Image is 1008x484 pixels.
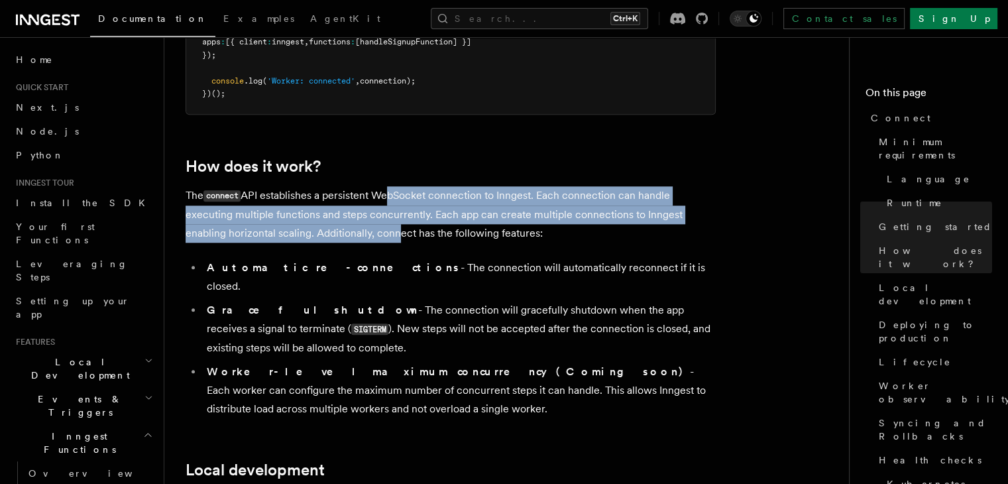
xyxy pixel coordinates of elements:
[207,304,418,316] strong: Graceful shutdown
[309,37,351,46] span: functions
[11,430,143,456] span: Inngest Functions
[11,178,74,188] span: Inngest tour
[215,4,302,36] a: Examples
[202,37,221,46] span: apps
[186,157,321,176] a: How does it work?
[223,13,294,24] span: Examples
[879,220,992,233] span: Getting started
[879,281,992,308] span: Local development
[887,196,942,210] span: Runtime
[351,37,355,46] span: :
[207,365,690,378] strong: Worker-level maximum concurrency (Coming soon)
[879,454,981,467] span: Health checks
[351,324,388,335] code: SIGTERM
[11,215,156,252] a: Your first Functions
[16,150,64,160] span: Python
[873,276,992,313] a: Local development
[202,50,216,60] span: });
[730,11,761,27] button: Toggle dark mode
[16,53,53,66] span: Home
[272,37,304,46] span: inngest
[11,95,156,119] a: Next.js
[202,89,225,98] span: })();
[267,76,355,86] span: 'Worker: connected'
[866,85,992,106] h4: On this page
[873,130,992,167] a: Minimum requirements
[873,239,992,276] a: How does it work?
[879,318,992,345] span: Deploying to production
[783,8,905,29] a: Contact sales
[11,350,156,387] button: Local Development
[873,313,992,350] a: Deploying to production
[873,215,992,239] a: Getting started
[873,448,992,472] a: Health checks
[871,111,930,125] span: Connect
[11,424,156,461] button: Inngest Functions
[11,119,156,143] a: Node.js
[873,374,992,411] a: Worker observability
[203,363,716,418] li: - Each worker can configure the maximum number of concurrent steps it can handle. This allows Inn...
[11,48,156,72] a: Home
[881,191,992,215] a: Runtime
[879,135,992,162] span: Minimum requirements
[244,76,262,86] span: .log
[16,198,153,208] span: Install the SDK
[203,190,241,202] code: connect
[28,468,165,479] span: Overview
[360,76,416,86] span: connection);
[11,337,55,347] span: Features
[98,13,207,24] span: Documentation
[11,252,156,289] a: Leveraging Steps
[866,106,992,130] a: Connect
[355,76,360,86] span: ,
[881,167,992,191] a: Language
[310,13,380,24] span: AgentKit
[431,8,648,29] button: Search...Ctrl+K
[302,4,388,36] a: AgentKit
[207,261,461,274] strong: Automatic re-connections
[11,393,144,419] span: Events & Triggers
[11,82,68,93] span: Quick start
[879,244,992,271] span: How does it work?
[16,126,79,137] span: Node.js
[186,186,716,243] p: The API establishes a persistent WebSocket connection to Inngest. Each connection can handle exec...
[304,37,309,46] span: ,
[610,12,640,25] kbd: Ctrl+K
[90,4,215,37] a: Documentation
[16,221,95,245] span: Your first Functions
[221,37,225,46] span: :
[873,411,992,448] a: Syncing and Rollbacks
[267,37,272,46] span: :
[355,37,471,46] span: [handleSignupFunction] }]
[16,296,130,320] span: Setting up your app
[887,172,970,186] span: Language
[225,37,267,46] span: [{ client
[203,301,716,357] li: - The connection will gracefully shutdown when the app receives a signal to terminate ( ). New st...
[11,387,156,424] button: Events & Triggers
[211,76,244,86] span: console
[11,191,156,215] a: Install the SDK
[262,76,267,86] span: (
[11,143,156,167] a: Python
[16,102,79,113] span: Next.js
[873,350,992,374] a: Lifecycle
[186,461,325,479] a: Local development
[11,355,144,382] span: Local Development
[910,8,997,29] a: Sign Up
[11,289,156,326] a: Setting up your app
[16,259,128,282] span: Leveraging Steps
[879,416,992,443] span: Syncing and Rollbacks
[879,355,951,369] span: Lifecycle
[203,259,716,296] li: - The connection will automatically reconnect if it is closed.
